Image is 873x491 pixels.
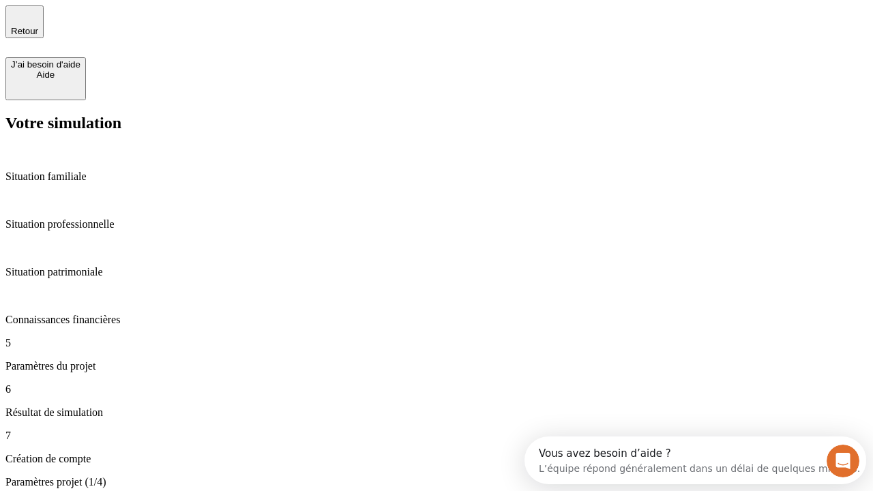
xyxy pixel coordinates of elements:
[11,59,80,70] div: J’ai besoin d'aide
[827,445,859,477] iframe: Intercom live chat
[5,314,868,326] p: Connaissances financières
[5,5,44,38] button: Retour
[5,453,868,465] p: Création de compte
[5,337,868,349] p: 5
[14,23,336,37] div: L’équipe répond généralement dans un délai de quelques minutes.
[11,70,80,80] div: Aide
[5,266,868,278] p: Situation patrimoniale
[11,26,38,36] span: Retour
[524,436,866,484] iframe: Intercom live chat discovery launcher
[5,360,868,372] p: Paramètres du projet
[5,406,868,419] p: Résultat de simulation
[5,383,868,396] p: 6
[5,218,868,230] p: Situation professionnelle
[5,57,86,100] button: J’ai besoin d'aideAide
[5,170,868,183] p: Situation familiale
[5,476,868,488] p: Paramètres projet (1/4)
[5,114,868,132] h2: Votre simulation
[5,430,868,442] p: 7
[14,12,336,23] div: Vous avez besoin d’aide ?
[5,5,376,43] div: Ouvrir le Messenger Intercom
